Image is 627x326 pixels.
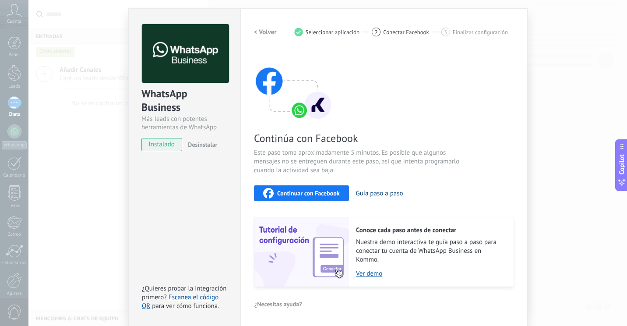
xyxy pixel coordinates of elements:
[383,29,429,35] span: Conectar Facebook
[152,302,219,310] span: para ver cómo funciona.
[453,29,508,35] span: Finalizar configuración
[617,155,626,175] span: Copilot
[254,28,277,36] h2: < Volver
[277,190,340,196] span: Continuar con Facebook
[184,138,217,151] button: Desinstalar
[142,284,227,301] span: ¿Quieres probar la integración primero?
[356,226,505,234] h2: Conoce cada paso antes de conectar
[142,138,182,151] span: instalado
[142,24,229,83] img: logo_main.png
[254,149,462,175] span: Este paso toma aproximadamente 5 minutos. Es posible que algunos mensajes no se entreguen durante...
[444,28,447,36] span: 3
[141,87,228,115] div: WhatsApp Business
[254,185,349,201] button: Continuar con Facebook
[356,238,505,264] span: Nuestra demo interactiva te guía paso a paso para conectar tu cuenta de WhatsApp Business en Kommo.
[306,29,360,35] span: Seleccionar aplicación
[254,301,302,307] span: ¿Necesitas ayuda?
[141,115,228,131] div: Más leads con potentes herramientas de WhatsApp
[254,50,333,120] img: connect with facebook
[254,131,462,145] span: Continúa con Facebook
[356,269,505,278] a: Ver demo
[375,28,378,36] span: 2
[142,293,218,310] a: Escanea el código QR
[254,298,303,311] button: ¿Necesitas ayuda?
[254,24,277,40] button: < Volver
[356,189,403,198] button: Guía paso a paso
[188,141,217,149] span: Desinstalar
